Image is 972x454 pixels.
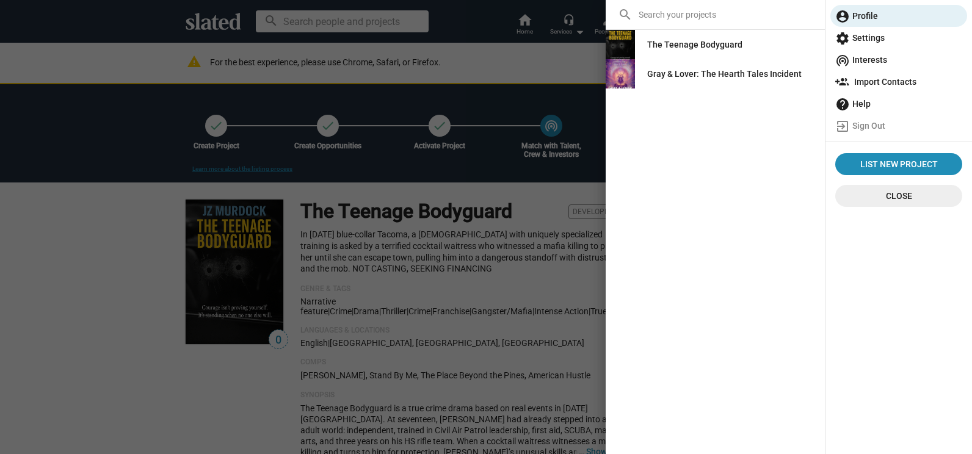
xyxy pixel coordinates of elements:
[830,5,967,27] a: Profile
[835,119,850,134] mat-icon: exit_to_app
[835,115,962,137] span: Sign Out
[835,49,962,71] span: Interests
[606,30,635,59] img: The Teenage Bodyguard
[637,34,752,56] a: The Teenage Bodyguard
[840,153,957,175] span: List New Project
[618,7,633,22] mat-icon: search
[830,115,967,137] a: Sign Out
[835,5,962,27] span: Profile
[835,31,850,46] mat-icon: settings
[835,93,962,115] span: Help
[835,97,850,112] mat-icon: help
[835,53,850,68] mat-icon: wifi_tethering
[835,71,962,93] span: Import Contacts
[830,27,967,49] a: Settings
[830,93,967,115] a: Help
[835,9,850,24] mat-icon: account_circle
[830,49,967,71] a: Interests
[835,27,962,49] span: Settings
[647,63,802,85] div: Gray & Lover: The Hearth Tales Incident
[647,34,742,56] div: The Teenage Bodyguard
[606,59,635,88] img: Gray & Lover: The Hearth Tales Incident
[830,71,967,93] a: Import Contacts
[835,185,962,207] button: Close
[835,153,962,175] a: List New Project
[845,185,952,207] span: Close
[637,63,811,85] a: Gray & Lover: The Hearth Tales Incident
